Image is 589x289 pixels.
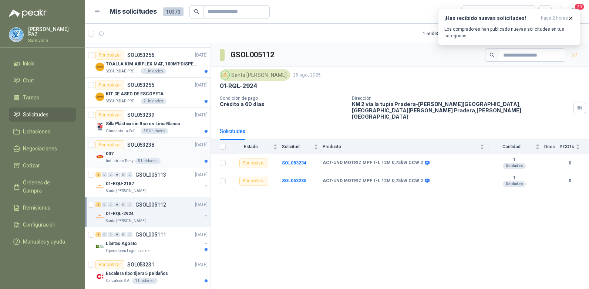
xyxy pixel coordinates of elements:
a: Remisiones [9,201,76,215]
div: Santa [PERSON_NAME] [220,69,290,81]
img: Company Logo [95,242,104,251]
div: 0 [108,232,114,237]
p: Sumivalle [28,38,76,43]
div: 0 [121,202,126,207]
div: 0 [108,172,114,177]
p: [DATE] [195,231,208,238]
p: [PERSON_NAME] PAZ [28,27,76,37]
p: GSOL005111 [135,232,166,237]
span: Manuales y ayuda [23,238,65,246]
span: Chat [23,76,34,85]
b: 1 [489,175,540,181]
b: 0 [559,177,580,184]
span: Negociaciones [23,144,57,153]
span: Remisiones [23,204,50,212]
img: Company Logo [95,62,104,71]
a: Por cotizarSOL053239[DATE] Company LogoSilla Plástica sin Brazos Lima BlancaGimnasio La Colina50 ... [85,108,211,137]
span: Configuración [23,221,55,229]
p: Gimnasio La Colina [106,128,139,134]
p: TOALLA KIM AIRFLEX MAT, 100MT-DISPENSADOR- caja x6 [106,61,198,68]
div: 0 [114,232,120,237]
p: SEGURIDAD PROVISER LTDA [106,68,139,74]
div: Unidades [503,163,526,169]
p: Santa [PERSON_NAME] [106,188,146,194]
p: Los compradores han publicado nuevas solicitudes en tus categorías. [444,26,574,39]
a: Por cotizarSOL053255[DATE] Company LogoKIT DE ASEO DE ESCOPETASEGURIDAD PROVISER LTDA2 Unidades [85,78,211,108]
span: search [194,9,199,14]
th: # COTs [559,140,589,154]
span: Solicitudes [23,110,48,119]
div: Por cotizar [95,110,124,119]
p: Calzatodo S.A. [106,278,131,284]
div: 1 Unidades [132,278,158,284]
img: Company Logo [9,28,23,42]
p: Condición de pago [220,96,346,101]
img: Company Logo [95,122,104,131]
div: 0 [127,172,132,177]
a: Tareas [9,91,76,105]
span: Inicio [23,59,35,68]
p: SOL053255 [127,82,154,88]
b: SOL053234 [282,160,306,166]
p: Escalera tipo tijera 5 peldaños [106,270,168,277]
a: Cotizar [9,159,76,173]
span: Solicitud [282,144,312,149]
div: 0 [102,172,107,177]
a: Órdenes de Compra [9,176,76,198]
p: GSOL005112 [135,202,166,207]
a: Inicio [9,57,76,71]
img: Company Logo [95,92,104,101]
a: SOL053235 [282,178,306,183]
div: Por cotizar [95,81,124,89]
p: SEGURIDAD PROVISER LTDA [106,98,139,104]
button: 20 [567,5,580,18]
span: 20 [574,3,585,10]
th: Cantidad [489,140,544,154]
p: 01-RQL-2924 [106,210,134,217]
div: 2 Unidades [141,98,166,104]
span: Licitaciones [23,127,50,136]
p: GSOL005113 [135,172,166,177]
p: [DATE] [195,261,208,268]
p: [DATE] [195,82,208,89]
span: Producto [323,144,478,149]
span: search [489,52,495,58]
p: 25 ago, 2025 [293,72,321,79]
div: Por cotizar [239,177,268,186]
b: 0 [559,160,580,167]
a: Por cotizarSOL053231[DATE] Company LogoEscalera tipo tijera 5 peldañosCalzatodo S.A.1 Unidades [85,257,211,287]
span: # COTs [559,144,574,149]
img: Company Logo [95,152,104,161]
a: Solicitudes [9,108,76,122]
img: Company Logo [95,182,104,191]
a: Manuales y ayuda [9,235,76,249]
div: Por cotizar [95,51,124,59]
b: ACT-UND MOTRIZ MPF 1-L 12M 0,75kW CCW 2 [323,178,423,184]
div: 0 [114,172,120,177]
b: ACT-UND MOTRIZ MPF 1-L 12M 0,75kW CCW 2 [323,160,423,166]
p: [DATE] [195,171,208,178]
p: SOL053231 [127,262,154,267]
p: 01-RQU-2187 [106,180,134,187]
a: 2 0 0 0 0 0 GSOL005111[DATE] Company LogoLlantas AgostoOperadores Logísticos del Caribe [95,230,209,254]
div: 50 Unidades [141,128,168,134]
a: Por cotizarSOL053238[DATE] Company Logo007Industrias Tomy5 Unidades [85,137,211,167]
div: 0 [108,202,114,207]
div: 2 [95,172,101,177]
a: Chat [9,74,76,88]
div: 0 [102,202,107,207]
div: Unidades [503,181,526,187]
div: 2 [95,232,101,237]
a: Configuración [9,218,76,232]
p: KM 2 vía la tupia Pradera-[PERSON_NAME][GEOGRAPHIC_DATA], [GEOGRAPHIC_DATA][PERSON_NAME] Pradera ... [352,101,571,120]
span: hace 2 horas [541,15,568,21]
p: Crédito a 60 días [220,101,346,107]
div: 5 Unidades [135,158,161,164]
span: Tareas [23,93,39,102]
p: [DATE] [195,201,208,208]
p: Operadores Logísticos del Caribe [106,248,152,254]
div: 1 - 50 de 8750 [423,28,471,40]
span: Estado [230,144,272,149]
a: 2 0 0 0 0 0 GSOL005112[DATE] Company Logo01-RQL-2924Santa [PERSON_NAME] [95,200,209,224]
